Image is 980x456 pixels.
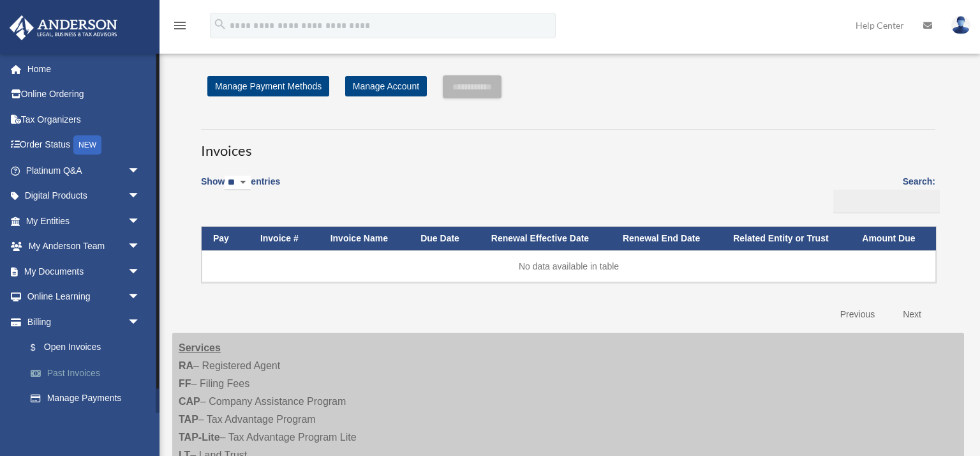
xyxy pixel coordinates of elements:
[9,132,160,158] a: Order StatusNEW
[9,82,160,107] a: Online Ordering
[128,284,153,310] span: arrow_drop_down
[179,360,193,371] strong: RA
[319,227,410,250] th: Invoice Name: activate to sort column ascending
[409,227,480,250] th: Due Date: activate to sort column ascending
[18,386,160,411] a: Manage Payments
[9,208,160,234] a: My Entitiesarrow_drop_down
[128,208,153,234] span: arrow_drop_down
[831,301,884,328] a: Previous
[9,234,160,259] a: My Anderson Teamarrow_drop_down
[213,17,227,31] i: search
[225,176,251,190] select: Showentries
[207,76,329,96] a: Manage Payment Methods
[179,432,220,443] strong: TAP-Lite
[179,342,221,353] strong: Services
[128,183,153,209] span: arrow_drop_down
[850,227,936,250] th: Amount Due: activate to sort column ascending
[128,158,153,184] span: arrow_drop_down
[345,76,427,96] a: Manage Account
[202,250,936,282] td: No data available in table
[9,309,160,335] a: Billingarrow_drop_down
[201,129,935,161] h3: Invoices
[128,309,153,335] span: arrow_drop_down
[833,190,940,214] input: Search:
[172,22,188,33] a: menu
[201,174,280,203] label: Show entries
[18,335,153,361] a: $Open Invoices
[893,301,931,328] a: Next
[179,378,191,389] strong: FF
[9,158,160,183] a: Platinum Q&Aarrow_drop_down
[6,15,121,40] img: Anderson Advisors Platinum Portal
[9,259,160,284] a: My Documentsarrow_drop_down
[951,16,970,34] img: User Pic
[18,360,160,386] a: Past Invoices
[128,234,153,260] span: arrow_drop_down
[480,227,611,250] th: Renewal Effective Date: activate to sort column ascending
[9,183,160,209] a: Digital Productsarrow_drop_down
[9,284,160,310] a: Online Learningarrow_drop_down
[249,227,319,250] th: Invoice #: activate to sort column ascending
[179,396,200,407] strong: CAP
[9,411,160,436] a: Events Calendar
[172,18,188,33] i: menu
[9,56,160,82] a: Home
[73,135,101,155] div: NEW
[128,259,153,285] span: arrow_drop_down
[179,414,198,425] strong: TAP
[829,174,935,213] label: Search:
[722,227,850,250] th: Related Entity or Trust: activate to sort column ascending
[202,227,249,250] th: Pay: activate to sort column descending
[9,107,160,132] a: Tax Organizers
[38,340,44,356] span: $
[611,227,722,250] th: Renewal End Date: activate to sort column ascending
